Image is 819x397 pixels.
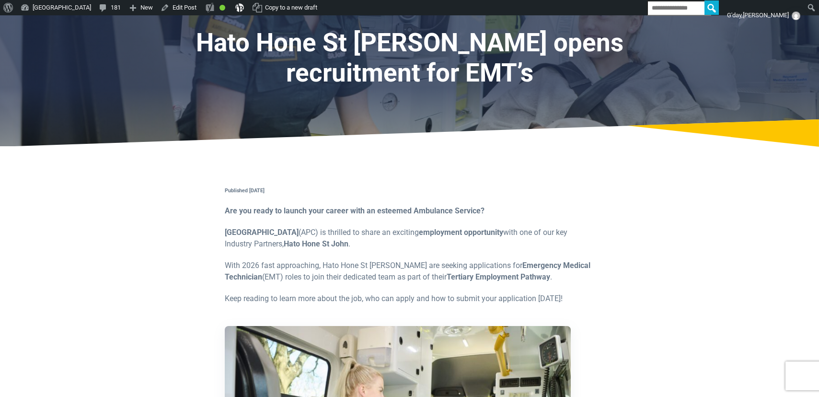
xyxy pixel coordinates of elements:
[225,187,265,194] strong: Published [DATE]
[447,272,550,281] strong: Tertiary Employment Pathway
[284,239,348,248] strong: Hato Hone St John
[225,260,595,283] p: With 2026 fast approaching, Hato Hone St [PERSON_NAME] are seeking applications for (EMT) roles t...
[219,5,225,11] div: Good
[225,206,484,215] strong: Are you ready to launch your career with an esteemed Ambulance Service?
[225,228,567,248] span: (APC) is thrilled to share an exciting with one of our key Industry Partners, .
[419,228,503,237] strong: employment opportunity
[162,28,657,89] h1: Hato Hone St [PERSON_NAME] opens recruitment for EMT’s
[743,12,789,19] span: [PERSON_NAME]
[225,228,299,237] strong: [GEOGRAPHIC_DATA]
[225,293,595,304] p: Keep reading to learn more about the job, who can apply and how to submit your application [DATE]!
